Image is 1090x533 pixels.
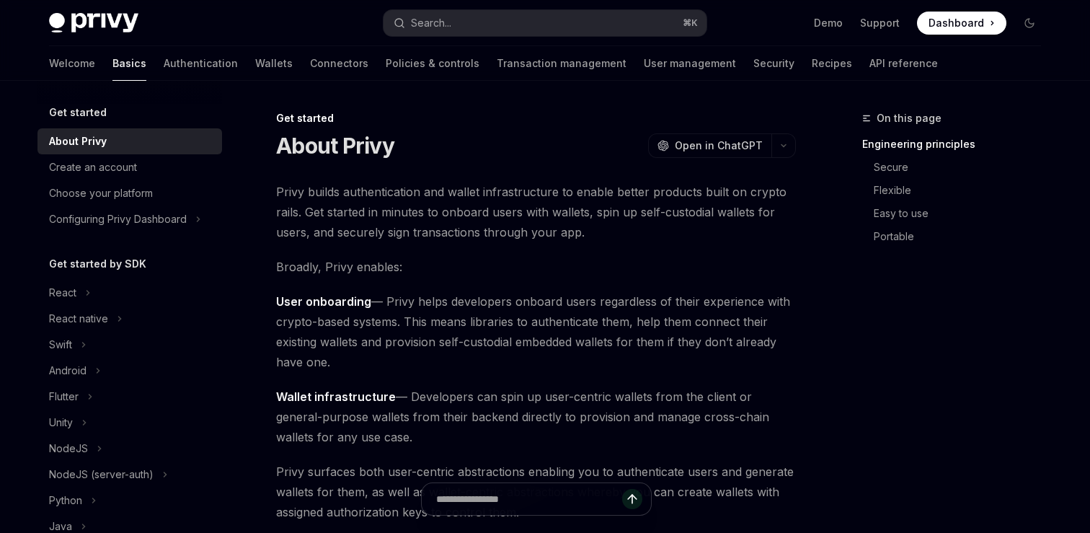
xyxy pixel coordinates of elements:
a: Flexible [874,179,1053,202]
button: Toggle dark mode [1018,12,1041,35]
a: API reference [869,46,938,81]
a: Portable [874,225,1053,248]
span: Broadly, Privy enables: [276,257,796,277]
a: Authentication [164,46,238,81]
button: Send message [622,489,642,509]
a: Create an account [37,154,222,180]
a: Easy to use [874,202,1053,225]
a: Wallets [255,46,293,81]
a: Connectors [310,46,368,81]
div: Configuring Privy Dashboard [49,211,187,228]
span: ⌘ K [683,17,698,29]
a: Welcome [49,46,95,81]
span: — Privy helps developers onboard users regardless of their experience with crypto-based systems. ... [276,291,796,372]
a: Dashboard [917,12,1006,35]
a: About Privy [37,128,222,154]
div: Python [49,492,82,509]
a: Demo [814,16,843,30]
div: React native [49,310,108,327]
div: Android [49,362,87,379]
strong: Wallet infrastructure [276,389,396,404]
a: User management [644,46,736,81]
h1: About Privy [276,133,394,159]
a: Basics [112,46,146,81]
img: dark logo [49,13,138,33]
a: Recipes [812,46,852,81]
span: Dashboard [929,16,984,30]
h5: Get started [49,104,107,121]
div: Choose your platform [49,185,153,202]
button: Open in ChatGPT [648,133,771,158]
div: Flutter [49,388,79,405]
div: Search... [411,14,451,32]
strong: User onboarding [276,294,371,309]
a: Security [753,46,794,81]
h5: Get started by SDK [49,255,146,273]
div: React [49,284,76,301]
a: Transaction management [497,46,626,81]
span: Privy surfaces both user-centric abstractions enabling you to authenticate users and generate wal... [276,462,796,522]
span: Privy builds authentication and wallet infrastructure to enable better products built on crypto r... [276,182,796,242]
a: Support [860,16,900,30]
a: Choose your platform [37,180,222,206]
span: — Developers can spin up user-centric wallets from the client or general-purpose wallets from the... [276,387,796,447]
span: On this page [877,110,941,127]
a: Policies & controls [386,46,479,81]
span: Open in ChatGPT [675,138,763,153]
div: NodeJS (server-auth) [49,466,154,483]
div: Unity [49,414,73,431]
div: Create an account [49,159,137,176]
button: Search...⌘K [384,10,706,36]
a: Engineering principles [862,133,1053,156]
a: Secure [874,156,1053,179]
div: Swift [49,336,72,353]
div: About Privy [49,133,107,150]
div: Get started [276,111,796,125]
div: NodeJS [49,440,88,457]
